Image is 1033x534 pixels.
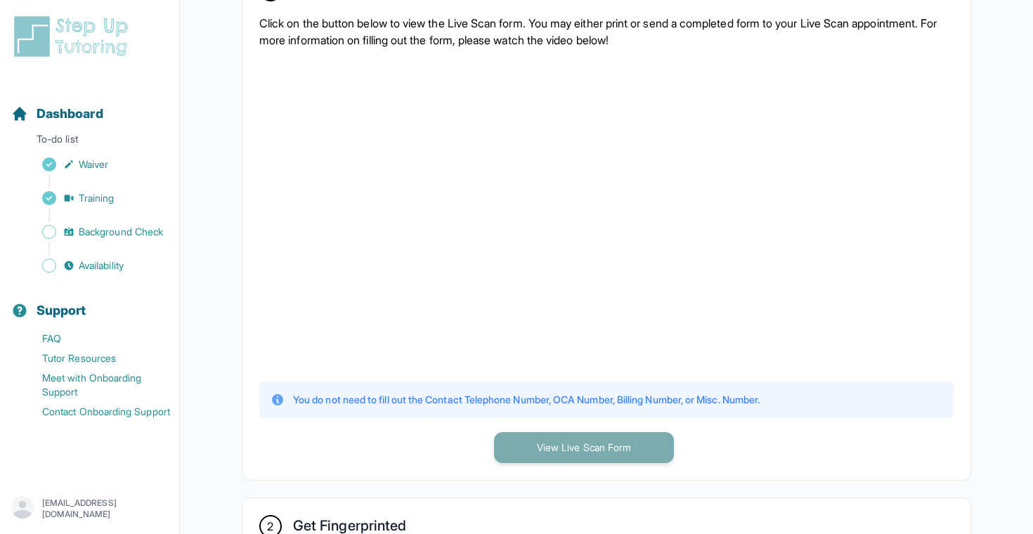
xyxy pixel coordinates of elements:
button: View Live Scan Form [494,432,674,463]
span: Dashboard [37,104,103,124]
a: Tutor Resources [11,349,179,368]
a: Training [11,188,179,208]
a: Contact Onboarding Support [11,402,179,422]
a: FAQ [11,329,179,349]
a: Dashboard [11,104,103,124]
img: logo [11,14,136,59]
button: Dashboard [6,82,174,129]
iframe: YouTube video player [259,60,751,367]
button: Support [6,278,174,326]
a: Background Check [11,222,179,242]
span: Availability [79,259,124,273]
p: You do not need to fill out the Contact Telephone Number, OCA Number, Billing Number, or Misc. Nu... [293,393,760,407]
a: Meet with Onboarding Support [11,368,179,402]
span: Support [37,301,86,320]
button: [EMAIL_ADDRESS][DOMAIN_NAME] [11,496,168,521]
a: View Live Scan Form [494,440,674,454]
span: Training [79,191,115,205]
a: Waiver [11,155,179,174]
p: Click on the button below to view the Live Scan form. You may either print or send a completed fo... [259,15,954,48]
p: To-do list [6,132,174,152]
a: Availability [11,256,179,275]
span: Waiver [79,157,108,171]
span: Background Check [79,225,163,239]
p: [EMAIL_ADDRESS][DOMAIN_NAME] [42,497,168,520]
